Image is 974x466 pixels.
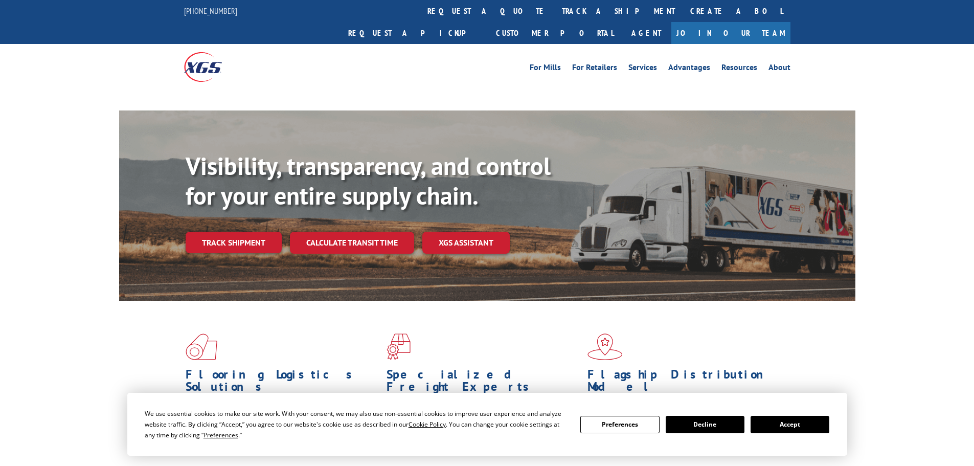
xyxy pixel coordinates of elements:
[127,393,847,456] div: Cookie Consent Prompt
[145,408,568,440] div: We use essential cookies to make our site work. With your consent, we may also use non-essential ...
[587,334,623,360] img: xgs-icon-flagship-distribution-model-red
[668,63,710,75] a: Advantages
[184,6,237,16] a: [PHONE_NUMBER]
[768,63,790,75] a: About
[587,368,781,398] h1: Flagship Distribution Model
[621,22,671,44] a: Agent
[721,63,757,75] a: Resources
[530,63,561,75] a: For Mills
[387,334,411,360] img: xgs-icon-focused-on-flooring-red
[186,334,217,360] img: xgs-icon-total-supply-chain-intelligence-red
[671,22,790,44] a: Join Our Team
[488,22,621,44] a: Customer Portal
[186,232,282,253] a: Track shipment
[203,431,238,439] span: Preferences
[387,368,580,398] h1: Specialized Freight Experts
[409,420,446,429] span: Cookie Policy
[290,232,414,254] a: Calculate transit time
[186,150,551,211] b: Visibility, transparency, and control for your entire supply chain.
[580,416,659,433] button: Preferences
[186,368,379,398] h1: Flooring Logistics Solutions
[572,63,617,75] a: For Retailers
[751,416,829,433] button: Accept
[422,232,510,254] a: XGS ASSISTANT
[666,416,744,433] button: Decline
[341,22,488,44] a: Request a pickup
[628,63,657,75] a: Services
